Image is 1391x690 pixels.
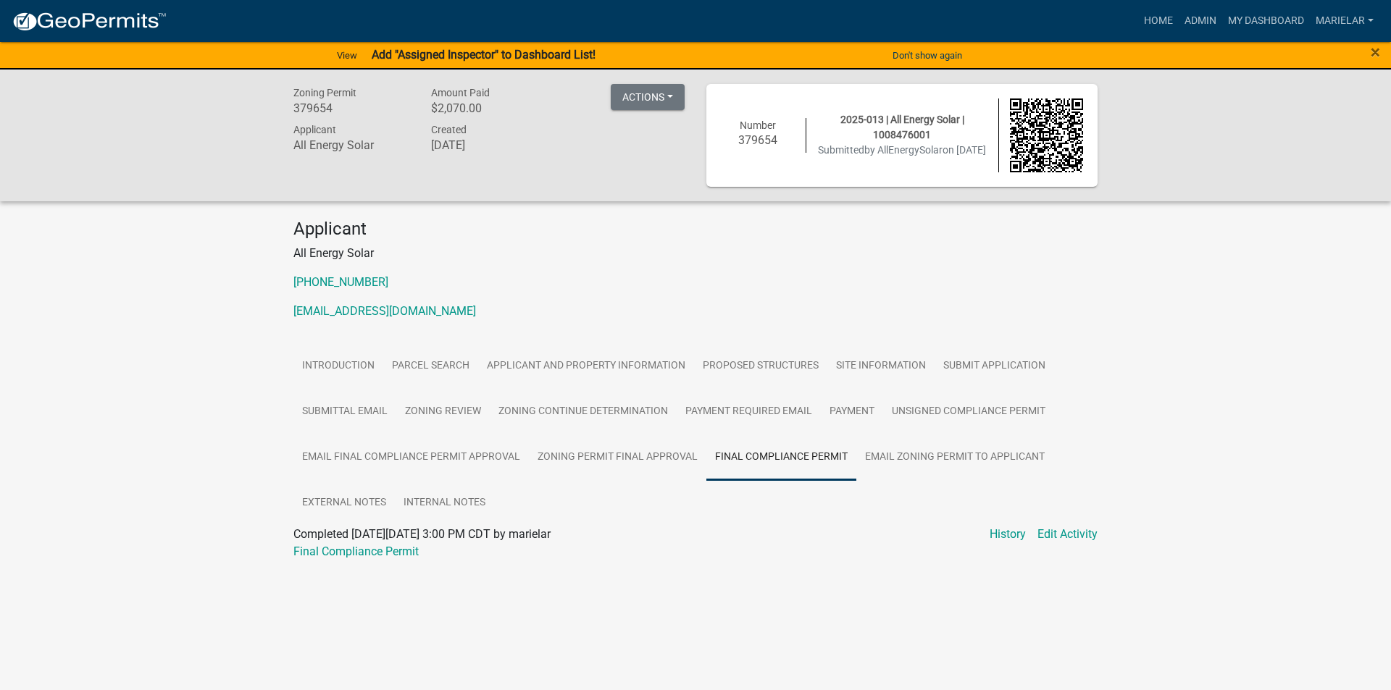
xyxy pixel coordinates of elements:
h6: 379654 [721,133,795,147]
span: Applicant [293,124,336,135]
a: View [331,43,363,67]
span: Number [740,119,776,131]
a: [PHONE_NUMBER] [293,275,388,289]
button: Close [1371,43,1380,61]
h4: Applicant [293,219,1098,240]
a: My Dashboard [1222,7,1310,35]
span: Created [431,124,467,135]
span: Zoning Permit [293,87,356,98]
img: QR code [1010,98,1084,172]
span: 2025-013 | All Energy Solar | 1008476001 [840,114,964,140]
a: [EMAIL_ADDRESS][DOMAIN_NAME] [293,304,476,318]
a: Zoning Permit Final Approval [529,434,706,481]
a: Parcel search [383,343,478,390]
a: History [990,526,1026,543]
button: Actions [611,84,685,110]
a: Payment Required Email [677,389,821,435]
a: Zoning Continue Determination [490,389,677,435]
span: Amount Paid [431,87,490,98]
a: External Notes [293,480,395,526]
a: Unsigned Compliance Permit [883,389,1054,435]
a: Zoning Review [396,389,490,435]
h6: 379654 [293,101,409,115]
a: Proposed Structures [694,343,827,390]
a: Final Compliance Permit [706,434,856,481]
h6: All Energy Solar [293,138,409,152]
span: × [1371,42,1380,62]
a: Introduction [293,343,383,390]
a: Internal Notes [395,480,494,526]
a: Email Zoning Permit to Applicant [856,434,1053,481]
p: All Energy Solar [293,245,1098,262]
a: Submittal Email [293,389,396,435]
a: Final Compliance Permit [293,544,419,558]
a: marielar [1310,7,1379,35]
button: Don't show again [887,43,968,67]
a: Payment [821,389,883,435]
strong: Add "Assigned Inspector" to Dashboard List! [372,48,596,62]
a: Email Final Compliance Permit Approval [293,434,529,481]
h6: $2,070.00 [431,101,547,115]
a: Site Information [827,343,935,390]
a: Admin [1179,7,1222,35]
span: Submitted on [DATE] [818,144,986,156]
span: Completed [DATE][DATE] 3:00 PM CDT by marielar [293,527,551,541]
a: Home [1138,7,1179,35]
span: by AllEnergySolar [864,144,943,156]
a: Edit Activity [1037,526,1098,543]
h6: [DATE] [431,138,547,152]
a: Submit Application [935,343,1054,390]
a: Applicant and Property Information [478,343,694,390]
